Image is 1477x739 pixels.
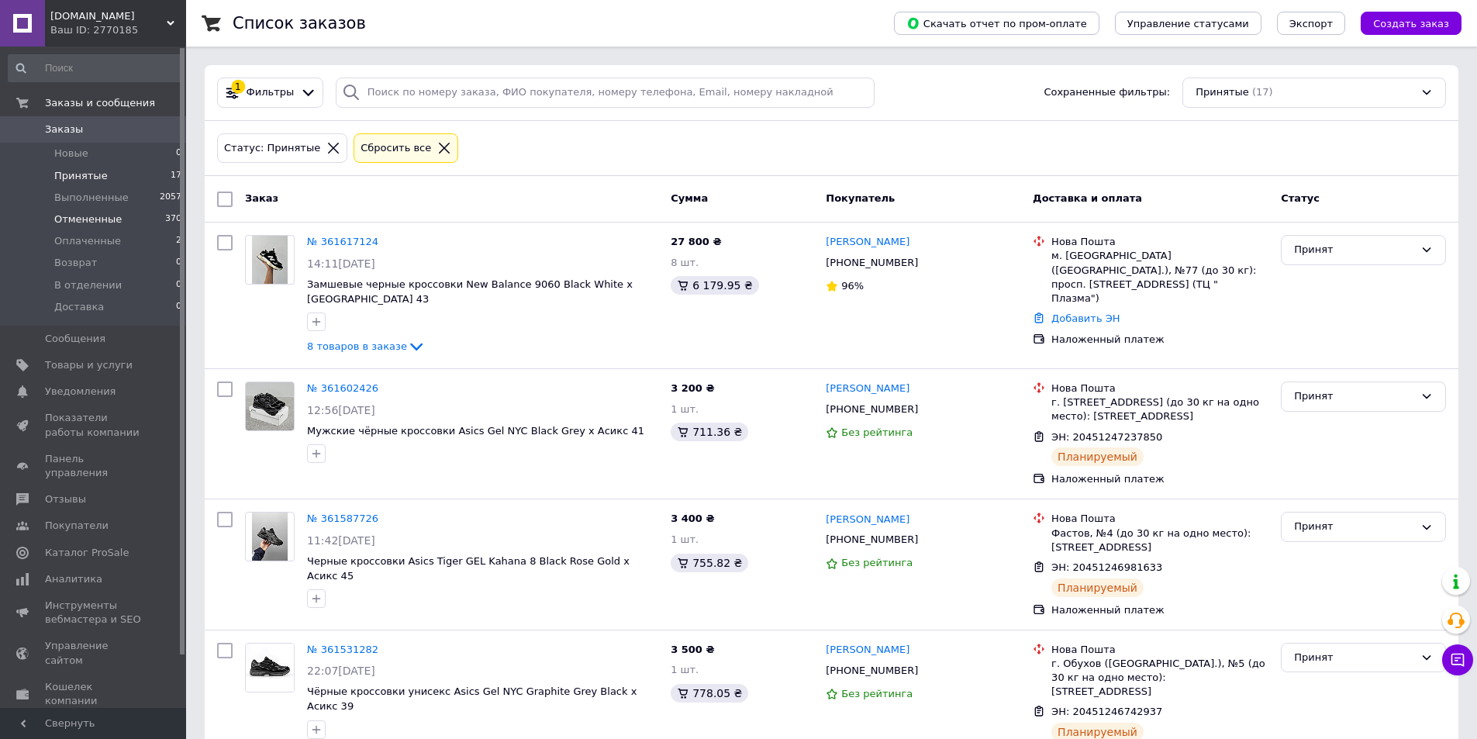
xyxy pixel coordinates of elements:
span: Фильтры [247,85,295,100]
span: Отмененные [54,212,122,226]
span: 96% [841,280,864,292]
span: Выполненные [54,191,129,205]
span: 2 [176,234,181,248]
span: Без рейтинга [841,557,913,568]
a: № 361617124 [307,236,378,247]
button: Управление статусами [1115,12,1261,35]
h1: Список заказов [233,14,366,33]
div: 755.82 ₴ [671,554,748,572]
div: Статус: Принятые [221,140,323,157]
span: Отзывы [45,492,86,506]
span: Покупатели [45,519,109,533]
span: 0 [176,147,181,161]
div: Принят [1294,519,1414,535]
a: № 361587726 [307,513,378,524]
a: № 361602426 [307,382,378,394]
span: Возврат [54,256,97,270]
span: Доставка и оплата [1033,192,1142,204]
div: г. Обухов ([GEOGRAPHIC_DATA].), №5 (до 30 кг на одно место): [STREET_ADDRESS] [1051,657,1268,699]
img: Фото товару [246,644,294,692]
a: Мужские чёрные кроссовки Asics Gel NYC Black Grey х Асикс 41 [307,425,644,437]
div: Наложенный платеж [1051,472,1268,486]
span: ЭН: 20451246742937 [1051,706,1162,717]
span: 0 [176,300,181,314]
span: Оплаченные [54,234,121,248]
a: 8 товаров в заказе [307,340,426,352]
span: Доставка [54,300,104,314]
span: blessed.shoes [50,9,167,23]
a: Черные кроссовки Asics Tiger GEL Kahana 8 Black Rose Gold х Асикс 45 [307,555,630,582]
span: Сообщения [45,332,105,346]
div: [PHONE_NUMBER] [823,253,921,273]
span: В отделении [54,278,122,292]
span: Без рейтинга [841,688,913,699]
input: Поиск по номеру заказа, ФИО покупателя, номеру телефона, Email, номеру накладной [336,78,875,108]
span: Статус [1281,192,1320,204]
span: 12:56[DATE] [307,404,375,416]
div: Ваш ID: 2770185 [50,23,186,37]
button: Создать заказ [1361,12,1461,35]
a: [PERSON_NAME] [826,382,909,396]
a: Добавить ЭН [1051,313,1120,324]
span: 27 800 ₴ [671,236,721,247]
span: Создать заказ [1373,18,1449,29]
span: Кошелек компании [45,680,143,708]
span: ЭН: 20451246981633 [1051,561,1162,573]
div: Фастов, №4 (до 30 кг на одно место): [STREET_ADDRESS] [1051,527,1268,554]
button: Экспорт [1277,12,1345,35]
span: Заказы [45,123,83,136]
span: Принятые [54,169,108,183]
span: Новые [54,147,88,161]
img: Фото товару [246,382,294,430]
span: 1 шт. [671,664,699,675]
img: Фото товару [252,236,288,284]
span: Экспорт [1289,18,1333,29]
span: Инструменты вебмастера и SEO [45,599,143,627]
span: Принятые [1196,85,1249,100]
a: Замшевые черные кроссовки New Balance 9060 Black White х [GEOGRAPHIC_DATA] 43 [307,278,633,305]
span: Сохраненные фильтры: [1044,85,1170,100]
a: Фото товару [245,512,295,561]
div: Нова Пошта [1051,235,1268,249]
div: [PHONE_NUMBER] [823,399,921,420]
span: Показатели работы компании [45,411,143,439]
a: № 361531282 [307,644,378,655]
div: [PHONE_NUMBER] [823,530,921,550]
a: Создать заказ [1345,17,1461,29]
span: Аналитика [45,572,102,586]
a: [PERSON_NAME] [826,643,909,658]
div: Нова Пошта [1051,643,1268,657]
span: Панель управления [45,452,143,480]
span: Каталог ProSale [45,546,129,560]
div: 6 179.95 ₴ [671,276,759,295]
span: ЭН: 20451247237850 [1051,431,1162,443]
span: Сумма [671,192,708,204]
span: 8 товаров в заказе [307,340,407,352]
div: Нова Пошта [1051,512,1268,526]
a: Фото товару [245,382,295,431]
div: м. [GEOGRAPHIC_DATA] ([GEOGRAPHIC_DATA].), №77 (до 30 кг): просп. [STREET_ADDRESS] (ТЦ " Плазма") [1051,249,1268,306]
a: Фото товару [245,235,295,285]
div: Сбросить все [357,140,434,157]
span: 14:11[DATE] [307,257,375,270]
div: 778.05 ₴ [671,684,748,703]
div: Принят [1294,650,1414,666]
div: Нова Пошта [1051,382,1268,395]
div: 1 [231,80,245,94]
span: 3 400 ₴ [671,513,714,524]
input: Поиск [8,54,183,82]
span: 0 [176,256,181,270]
img: Фото товару [252,513,288,561]
div: Принят [1294,388,1414,405]
span: 1 шт. [671,403,699,415]
span: (17) [1252,86,1273,98]
span: 2057 [160,191,181,205]
a: Чёрные кроссовки унисекс Asics Gel NYC Graphite Grey Black х Асикс 39 [307,685,637,712]
a: [PERSON_NAME] [826,513,909,527]
span: Управление статусами [1127,18,1249,29]
span: 8 шт. [671,257,699,268]
button: Скачать отчет по пром-оплате [894,12,1099,35]
span: 17 [171,169,181,183]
